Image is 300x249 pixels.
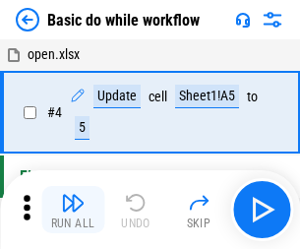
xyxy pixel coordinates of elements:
div: Run All [51,218,95,229]
div: Skip [187,218,211,229]
img: Skip [187,191,210,215]
img: Main button [246,194,277,225]
div: Update [93,85,141,108]
div: to [247,90,258,104]
span: # 4 [47,104,62,120]
span: open.xlsx [28,46,80,62]
div: Basic do while workflow [47,11,200,30]
div: Sheet1!A5 [175,85,239,108]
button: Run All [41,186,104,233]
img: Run All [61,191,85,215]
img: Support [235,12,251,28]
div: 5 [75,116,90,140]
button: Skip [167,186,230,233]
img: Settings menu [261,8,284,31]
div: cell [149,90,167,104]
img: Back [16,8,39,31]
